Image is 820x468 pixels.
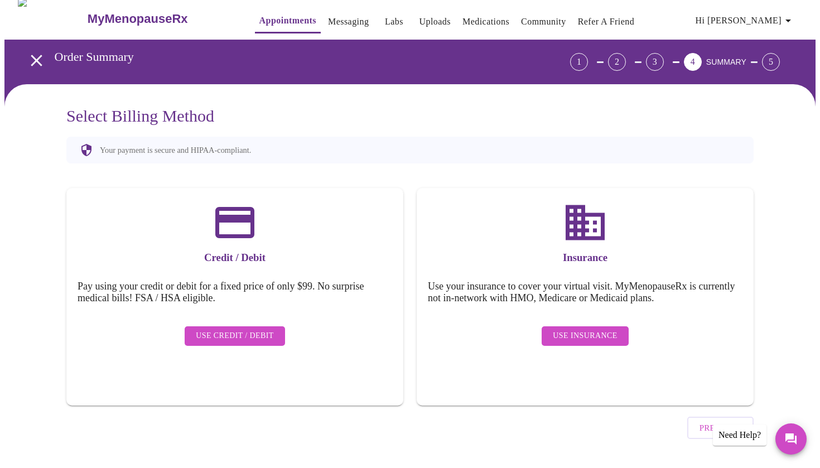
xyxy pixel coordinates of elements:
h5: Pay using your credit or debit for a fixed price of only $99. No surprise medical bills! FSA / HS... [78,281,392,304]
a: Uploads [419,14,451,30]
span: Hi [PERSON_NAME] [696,13,795,28]
a: Appointments [259,13,316,28]
div: 4 [684,53,702,71]
button: open drawer [20,44,53,77]
div: 5 [762,53,780,71]
button: Labs [376,11,412,33]
div: Need Help? [713,424,766,446]
button: Use Credit / Debit [185,326,285,346]
h3: Order Summary [55,50,508,64]
button: Appointments [255,9,321,33]
a: Refer a Friend [578,14,635,30]
div: 2 [608,53,626,71]
span: SUMMARY [706,57,746,66]
button: Hi [PERSON_NAME] [691,9,799,32]
button: Refer a Friend [573,11,639,33]
button: Messaging [324,11,373,33]
h3: MyMenopauseRx [88,12,188,26]
h3: Insurance [428,252,742,264]
button: Use Insurance [542,326,628,346]
a: Messaging [328,14,369,30]
button: Uploads [414,11,455,33]
a: Labs [385,14,403,30]
div: 1 [570,53,588,71]
button: Medications [458,11,514,33]
button: Community [517,11,571,33]
button: Previous [687,417,754,439]
span: Use Credit / Debit [196,329,274,343]
a: Community [521,14,566,30]
div: 3 [646,53,664,71]
button: Messages [775,423,807,455]
span: Previous [700,421,741,435]
p: Your payment is secure and HIPAA-compliant. [100,146,251,155]
h3: Credit / Debit [78,252,392,264]
span: Use Insurance [553,329,617,343]
h5: Use your insurance to cover your virtual visit. MyMenopauseRx is currently not in-network with HM... [428,281,742,304]
a: Medications [462,14,509,30]
h3: Select Billing Method [66,107,754,126]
